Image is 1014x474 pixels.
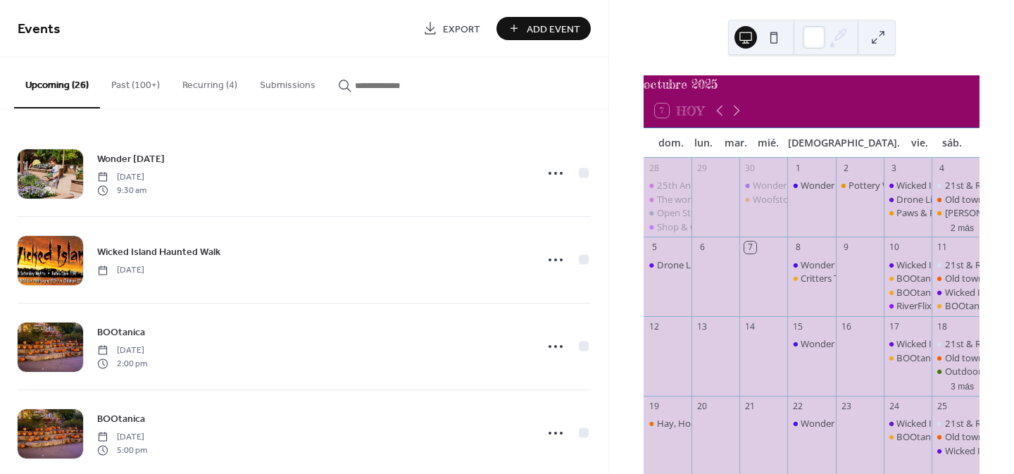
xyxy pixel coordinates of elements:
[97,411,145,427] a: BOOtanica
[657,417,759,430] div: Hay, Hooves and [DATE]
[936,400,948,412] div: 25
[644,179,691,192] div: 25th Annual Fall Great Plains Renaissance and Scottish Festival
[644,258,691,271] div: Drone Light Festival
[97,431,147,444] span: [DATE]
[884,430,932,443] div: BOOtanica
[932,272,979,285] div: Old town Farm & Art Market
[97,151,165,167] a: Wonder [DATE]
[884,417,932,430] div: Wicked Island Haunted Walk
[97,244,220,260] a: Wicked Island Haunted Walk
[932,286,979,299] div: Wicked Island Haunted Walk
[896,206,1013,219] div: Paws & Popcorn in the Park
[18,15,61,43] span: Events
[644,220,691,233] div: Shop & Grub
[903,128,936,157] div: vie.
[932,417,979,430] div: 21st & Ridge Farmers Market
[884,337,932,350] div: Wicked Island Haunted Walk
[97,171,146,184] span: [DATE]
[945,299,991,312] div: BOOtanica
[884,299,932,312] div: RiverFlix: Haocus pocus
[932,206,979,219] div: Nomar Fiesta
[97,324,145,340] a: BOOtanica
[649,162,661,174] div: 28
[744,321,756,333] div: 14
[884,258,932,271] div: Wicked Island Haunted Walk
[744,242,756,254] div: 7
[97,412,145,427] span: BOOtanica
[739,179,787,192] div: Wonder Wednesday
[97,152,165,167] span: Wonder [DATE]
[936,242,948,254] div: 11
[888,162,900,174] div: 3
[792,242,804,254] div: 8
[884,286,932,299] div: BOOtanica
[792,400,804,412] div: 22
[649,242,661,254] div: 5
[739,193,787,206] div: Woofstock
[787,337,835,350] div: Wonder Wednesday
[932,351,979,364] div: Old town Farm & Art Market
[884,351,932,364] div: BOOtanica
[936,128,968,157] div: sáb.
[932,299,979,312] div: BOOtanica
[888,321,900,333] div: 17
[657,258,741,271] div: Drone Light Festival
[840,242,852,254] div: 9
[97,325,145,340] span: BOOtanica
[932,193,979,206] div: Old town Farm & Art Market
[936,321,948,333] div: 18
[657,193,780,206] div: The workroom sidewalk SALE
[696,242,708,254] div: 6
[696,321,708,333] div: 13
[249,57,327,107] button: Submissions
[792,162,804,174] div: 1
[884,206,932,219] div: Paws & Popcorn in the Park
[696,162,708,174] div: 29
[840,162,852,174] div: 2
[97,344,147,357] span: [DATE]
[884,179,932,192] div: Wicked Island Haunted Walk
[801,179,865,192] div: Wonder [DATE]
[753,179,817,192] div: Wonder [DATE]
[657,179,920,192] div: 25th Annual Fall Great Plains Renaissance and Scottish Festival
[14,57,100,108] button: Upcoming (26)
[644,417,691,430] div: Hay, Hooves and Halloween
[744,162,756,174] div: 30
[753,193,798,206] div: Woofstock
[720,128,752,157] div: mar.
[496,17,591,40] button: Add Event
[644,206,691,219] div: Open Streets ICT
[932,365,979,378] div: Outdoor Vintage Flea Market at Paramount Antique Mall
[932,430,979,443] div: Old town Farm & Art Market
[801,258,865,271] div: Wonder [DATE]
[896,299,995,312] div: RiverFlix: Haocus pocus
[936,162,948,174] div: 4
[932,337,979,350] div: 21st & Ridge Farmers Market
[792,321,804,333] div: 15
[801,337,865,350] div: Wonder [DATE]
[888,242,900,254] div: 10
[896,272,942,285] div: BOOtanica
[945,220,979,234] button: 2 más
[171,57,249,107] button: Recurring (4)
[644,193,691,206] div: The workroom sidewalk SALE
[527,22,580,37] span: Add Event
[696,400,708,412] div: 20
[932,258,979,271] div: 21st & Ridge Farmers Market
[100,57,171,107] button: Past (100+)
[840,400,852,412] div: 23
[945,379,979,392] button: 3 más
[657,220,712,233] div: Shop & Grub
[687,128,720,157] div: lun.
[752,128,784,157] div: mié.
[932,179,979,192] div: 21st & Ridge Farmers Market
[884,272,932,285] div: BOOtanica
[443,22,480,37] span: Export
[784,128,903,157] div: [DEMOGRAPHIC_DATA].
[932,444,979,457] div: Wicked Island Haunted Walk
[884,193,932,206] div: Drone Light Festival
[97,245,220,260] span: Wicked Island Haunted Walk
[787,417,835,430] div: Wonder Wednesday
[97,184,146,197] span: 9:30 am
[97,264,144,277] span: [DATE]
